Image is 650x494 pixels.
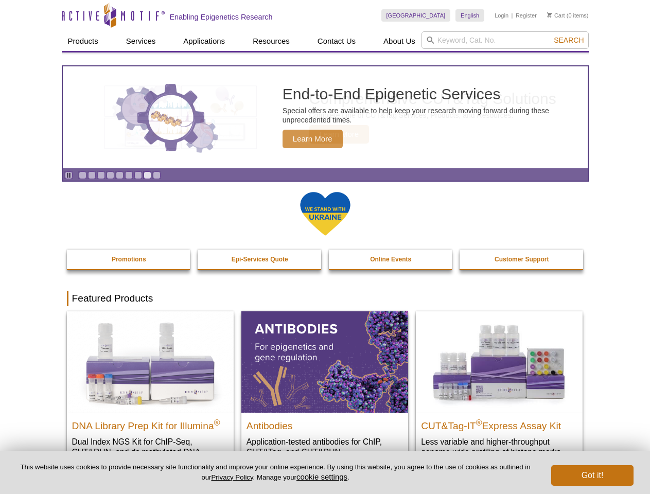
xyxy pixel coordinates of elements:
[416,311,583,467] a: CUT&Tag-IT® Express Assay Kit CUT&Tag-IT®Express Assay Kit Less variable and higher-throughput ge...
[177,31,231,51] a: Applications
[296,472,347,481] button: cookie settings
[516,12,537,19] a: Register
[67,311,234,412] img: DNA Library Prep Kit for Illumina
[67,311,234,478] a: DNA Library Prep Kit for Illumina DNA Library Prep Kit for Illumina® Dual Index NGS Kit for ChIP-...
[63,66,588,168] a: Three gears with decorative charts inside the larger center gear. End-to-End Epigenetic Services ...
[214,418,220,427] sup: ®
[67,291,584,306] h2: Featured Products
[198,250,322,269] a: Epi-Services Quote
[455,9,484,22] a: English
[283,106,583,125] p: Special offers are available to help keep your research moving forward during these unprecedented...
[495,256,549,263] strong: Customer Support
[232,256,288,263] strong: Epi-Services Quote
[551,465,634,486] button: Got it!
[476,418,482,427] sup: ®
[547,9,589,22] li: (0 items)
[16,463,534,482] p: This website uses cookies to provide necessary site functionality and improve your online experie...
[97,171,105,179] a: Go to slide 3
[283,130,343,148] span: Learn More
[241,311,408,412] img: All Antibodies
[283,86,583,102] h2: End-to-End Epigenetic Services
[241,311,408,467] a: All Antibodies Antibodies Application-tested antibodies for ChIP, CUT&Tag, and CUT&RUN.
[79,171,86,179] a: Go to slide 1
[65,171,73,179] a: Toggle autoplay
[67,250,191,269] a: Promotions
[381,9,451,22] a: [GEOGRAPHIC_DATA]
[107,171,114,179] a: Go to slide 4
[421,436,577,457] p: Less variable and higher-throughput genome-wide profiling of histone marks​.
[211,473,253,481] a: Privacy Policy
[247,31,296,51] a: Resources
[329,250,453,269] a: Online Events
[88,171,96,179] a: Go to slide 2
[134,171,142,179] a: Go to slide 7
[153,171,161,179] a: Go to slide 9
[311,31,362,51] a: Contact Us
[125,171,133,179] a: Go to slide 6
[170,12,273,22] h2: Enabling Epigenetics Research
[495,12,508,19] a: Login
[460,250,584,269] a: Customer Support
[512,9,513,22] li: |
[554,36,584,44] span: Search
[421,31,589,49] input: Keyword, Cat. No.
[112,256,146,263] strong: Promotions
[547,12,565,19] a: Cart
[370,256,411,263] strong: Online Events
[116,81,219,153] img: Three gears with decorative charts inside the larger center gear.
[247,416,403,431] h2: Antibodies
[116,171,124,179] a: Go to slide 5
[72,416,229,431] h2: DNA Library Prep Kit for Illumina
[144,171,151,179] a: Go to slide 8
[416,311,583,412] img: CUT&Tag-IT® Express Assay Kit
[421,416,577,431] h2: CUT&Tag-IT Express Assay Kit
[63,66,588,168] article: End-to-End Epigenetic Services
[120,31,162,51] a: Services
[247,436,403,457] p: Application-tested antibodies for ChIP, CUT&Tag, and CUT&RUN.
[547,12,552,17] img: Your Cart
[551,36,587,45] button: Search
[62,31,104,51] a: Products
[377,31,421,51] a: About Us
[300,191,351,237] img: We Stand With Ukraine
[72,436,229,468] p: Dual Index NGS Kit for ChIP-Seq, CUT&RUN, and ds methylated DNA assays.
